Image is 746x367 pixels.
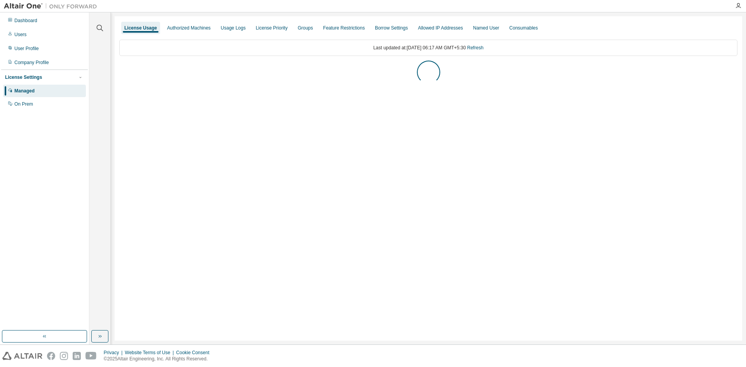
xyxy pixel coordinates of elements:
[14,45,39,52] div: User Profile
[14,17,37,24] div: Dashboard
[2,352,42,360] img: altair_logo.svg
[176,350,214,356] div: Cookie Consent
[323,25,365,31] div: Feature Restrictions
[104,356,214,362] p: © 2025 Altair Engineering, Inc. All Rights Reserved.
[167,25,211,31] div: Authorized Machines
[73,352,81,360] img: linkedin.svg
[418,25,463,31] div: Allowed IP Addresses
[124,25,157,31] div: License Usage
[4,2,101,10] img: Altair One
[85,352,97,360] img: youtube.svg
[467,45,483,50] a: Refresh
[125,350,176,356] div: Website Terms of Use
[221,25,246,31] div: Usage Logs
[5,74,42,80] div: License Settings
[298,25,313,31] div: Groups
[104,350,125,356] div: Privacy
[256,25,288,31] div: License Priority
[509,25,538,31] div: Consumables
[473,25,499,31] div: Named User
[47,352,55,360] img: facebook.svg
[375,25,408,31] div: Borrow Settings
[60,352,68,360] img: instagram.svg
[14,101,33,107] div: On Prem
[14,31,26,38] div: Users
[14,59,49,66] div: Company Profile
[119,40,737,56] div: Last updated at: [DATE] 06:17 AM GMT+5:30
[14,88,35,94] div: Managed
